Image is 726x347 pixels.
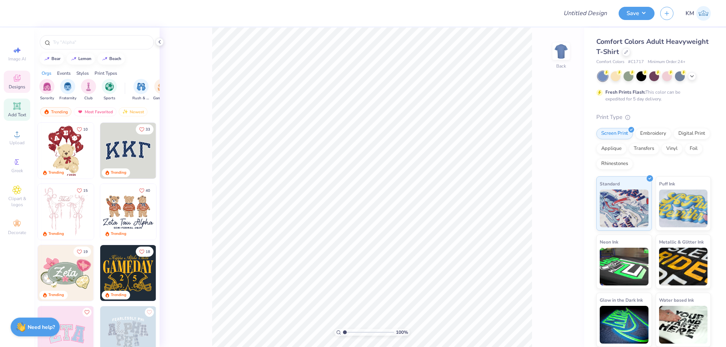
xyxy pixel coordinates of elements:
[659,296,694,304] span: Water based Ink
[619,7,655,20] button: Save
[557,6,613,21] input: Untitled Design
[100,184,156,240] img: a3be6b59-b000-4a72-aad0-0c575b892a6b
[156,184,212,240] img: d12c9beb-9502-45c7-ae94-40b97fdd6040
[84,96,93,101] span: Club
[605,89,645,95] strong: Fresh Prints Flash:
[596,59,624,65] span: Comfort Colors
[119,107,147,116] div: Newest
[57,70,71,77] div: Events
[605,89,698,102] div: This color can be expedited for 5 day delivery.
[596,143,627,154] div: Applique
[64,82,72,91] img: Fraternity Image
[78,57,92,61] div: lemon
[77,109,83,114] img: most_fav.gif
[659,306,708,344] img: Water based Ink
[40,107,71,116] div: Trending
[109,57,121,61] div: beach
[600,190,648,227] img: Standard
[158,82,166,91] img: Game Day Image
[100,123,156,179] img: 3b9aba4f-e317-4aa7-a679-c95a879539bd
[38,123,94,179] img: 587403a7-0594-4a7f-b2bd-0ca67a3ff8dd
[48,231,64,237] div: Trending
[74,107,116,116] div: Most Favorited
[629,143,659,154] div: Transfers
[105,82,114,91] img: Sports Image
[59,79,76,101] div: filter for Fraternity
[95,70,117,77] div: Print Types
[59,96,76,101] span: Fraternity
[685,143,703,154] div: Foil
[153,96,171,101] span: Game Day
[628,59,644,65] span: # C1717
[98,53,125,65] button: beach
[83,189,88,193] span: 15
[146,189,150,193] span: 40
[43,109,50,114] img: trending.gif
[8,230,26,236] span: Decorate
[40,96,54,101] span: Sorority
[104,96,115,101] span: Sports
[554,44,569,59] img: Back
[136,124,154,134] button: Like
[659,190,708,227] img: Puff Ink
[596,128,633,139] div: Screen Print
[136,247,154,257] button: Like
[52,39,149,46] input: Try "Alpha"
[111,231,126,237] div: Trending
[51,57,60,61] div: bear
[81,79,96,101] button: filter button
[686,9,694,18] span: KM
[600,306,648,344] img: Glow in the Dark Ink
[83,128,88,131] span: 10
[100,245,156,301] img: b8819b5f-dd70-42f8-b218-32dd770f7b03
[102,57,108,61] img: trend_line.gif
[42,70,51,77] div: Orgs
[696,6,711,21] img: Karl Michael Narciza
[73,247,91,257] button: Like
[596,37,709,56] span: Comfort Colors Adult Heavyweight T-Shirt
[8,56,26,62] span: Image AI
[635,128,671,139] div: Embroidery
[81,79,96,101] div: filter for Club
[48,170,64,176] div: Trending
[83,250,88,254] span: 19
[600,238,618,246] span: Neon Ink
[556,63,566,69] div: Back
[596,113,711,122] div: Print Type
[11,168,23,174] span: Greek
[145,308,154,317] button: Like
[93,123,149,179] img: e74243e0-e378-47aa-a400-bc6bcb25063a
[84,82,93,91] img: Club Image
[659,238,704,246] span: Metallic & Glitter Ink
[600,296,643,304] span: Glow in the Dark Ink
[39,79,54,101] button: filter button
[136,185,154,196] button: Like
[44,57,50,61] img: trend_line.gif
[73,185,91,196] button: Like
[76,70,89,77] div: Styles
[600,180,620,188] span: Standard
[73,124,91,134] button: Like
[111,292,126,298] div: Trending
[396,329,408,336] span: 100 %
[122,109,128,114] img: Newest.gif
[59,79,76,101] button: filter button
[4,196,30,208] span: Clipart & logos
[102,79,117,101] div: filter for Sports
[71,57,77,61] img: trend_line.gif
[686,6,711,21] a: KM
[40,53,64,65] button: bear
[600,248,648,285] img: Neon Ink
[156,123,212,179] img: edfb13fc-0e43-44eb-bea2-bf7fc0dd67f9
[82,308,92,317] button: Like
[9,140,25,146] span: Upload
[146,250,150,254] span: 18
[648,59,686,65] span: Minimum Order: 24 +
[132,79,150,101] div: filter for Rush & Bid
[132,79,150,101] button: filter button
[146,128,150,131] span: 33
[659,180,675,188] span: Puff Ink
[28,324,55,331] strong: Need help?
[48,292,64,298] div: Trending
[137,82,146,91] img: Rush & Bid Image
